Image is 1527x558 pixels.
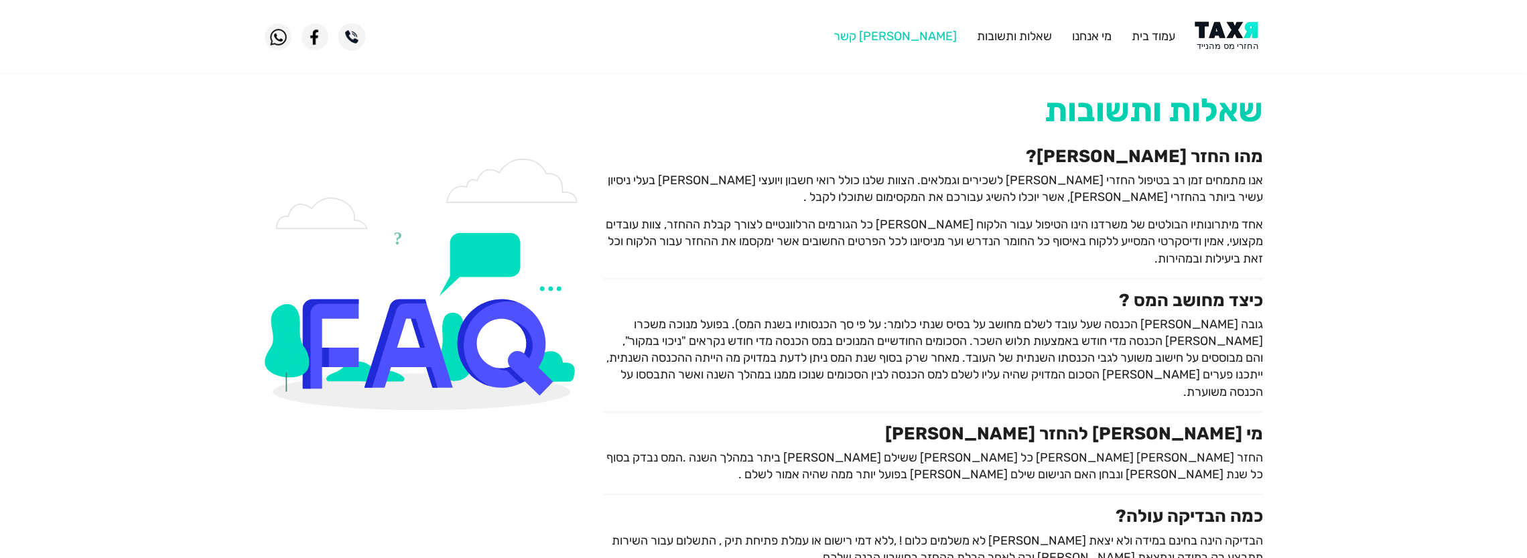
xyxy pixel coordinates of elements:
[1195,21,1262,52] img: Logo
[604,146,1262,167] h3: מהו החזר [PERSON_NAME]?
[604,316,1262,401] p: גובה [PERSON_NAME] הכנסה שעל עובד לשלם מחושב על בסיס שנתי כלומר: על פי סך הכנסותיו בשנת המס). בפו...
[604,506,1262,527] h3: כמה הבדיקה עולה?
[338,23,365,50] img: Phone
[976,29,1051,44] a: שאלות ותשובות
[1131,29,1175,44] a: עמוד בית
[604,216,1262,267] p: אחד מיתרונותיו הבולטים של משרדנו הינו הטיפול עבור הלקוח [PERSON_NAME] כל הגורמים הרלוונטיים לצורך...
[604,91,1262,130] h1: שאלות ותשובות
[302,23,328,50] img: Facebook
[604,449,1262,483] p: החזר [PERSON_NAME] [PERSON_NAME] כל [PERSON_NAME] ששילם [PERSON_NAME] ביתר במהלך השנה .המס נבדק ב...
[604,423,1262,444] h3: מי [PERSON_NAME] להחזר [PERSON_NAME]
[1071,29,1111,44] a: מי אנחנו
[604,172,1262,206] p: אנו מתמחים זמן רב בטיפול החזרי [PERSON_NAME] לשכירים וגמלאים. הצוות שלנו כולל רואי חשבון ויועצי [...
[833,29,956,44] a: [PERSON_NAME] קשר
[265,158,584,410] img: FAQ
[604,290,1262,311] h3: כיצד מחושב המס ?
[265,23,291,50] img: WhatsApp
